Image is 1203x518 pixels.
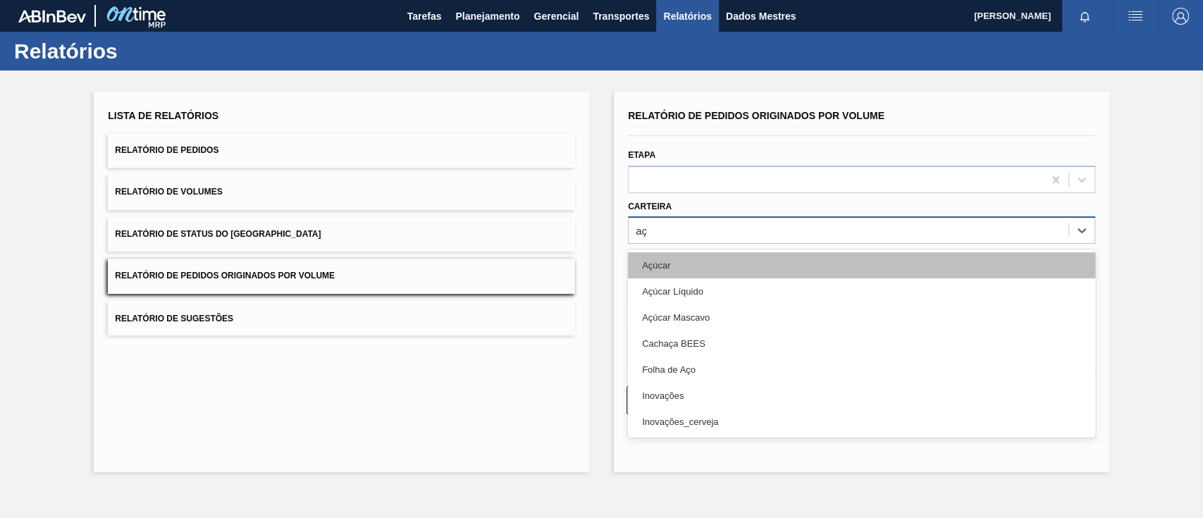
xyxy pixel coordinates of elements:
button: Relatório de Sugestões [108,301,575,335]
font: Relatório de Pedidos [115,145,218,155]
button: Notificações [1062,6,1107,26]
font: Relatório de Status do [GEOGRAPHIC_DATA] [115,229,321,239]
font: Relatórios [663,11,711,22]
font: Relatório de Volumes [115,187,222,197]
button: Relatório de Status do [GEOGRAPHIC_DATA] [108,217,575,252]
font: Tarefas [407,11,442,22]
font: Açúcar [642,260,670,271]
font: Folha de Aço [642,364,696,375]
button: Relatório de Pedidos Originados por Volume [108,259,575,293]
font: Açúcar Líquido [642,286,703,297]
img: Sair [1172,8,1189,25]
font: Relatórios [14,39,118,63]
img: TNhmsLtSVTkK8tSr43FrP2fwEKptu5GPRR3wAAAABJRU5ErkJggg== [18,10,86,23]
font: Relatório de Pedidos Originados por Volume [115,271,335,281]
font: Planejamento [455,11,519,22]
font: Carteira [628,202,672,211]
font: Relatório de Sugestões [115,313,233,323]
button: Limpar [627,386,854,414]
font: Etapa [628,150,655,160]
font: Transportes [593,11,649,22]
button: Relatório de Volumes [108,175,575,209]
img: ações do usuário [1127,8,1144,25]
button: Relatório de Pedidos [108,133,575,168]
font: Dados Mestres [726,11,796,22]
font: [PERSON_NAME] [974,11,1051,21]
font: Inovações_cerveja [642,417,718,427]
font: Inovações [642,390,684,401]
font: Cachaça BEES [642,338,705,349]
font: Gerencial [533,11,579,22]
font: Relatório de Pedidos Originados por Volume [628,110,884,121]
font: Açúcar Mascavo [642,312,710,323]
font: Lista de Relatórios [108,110,218,121]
